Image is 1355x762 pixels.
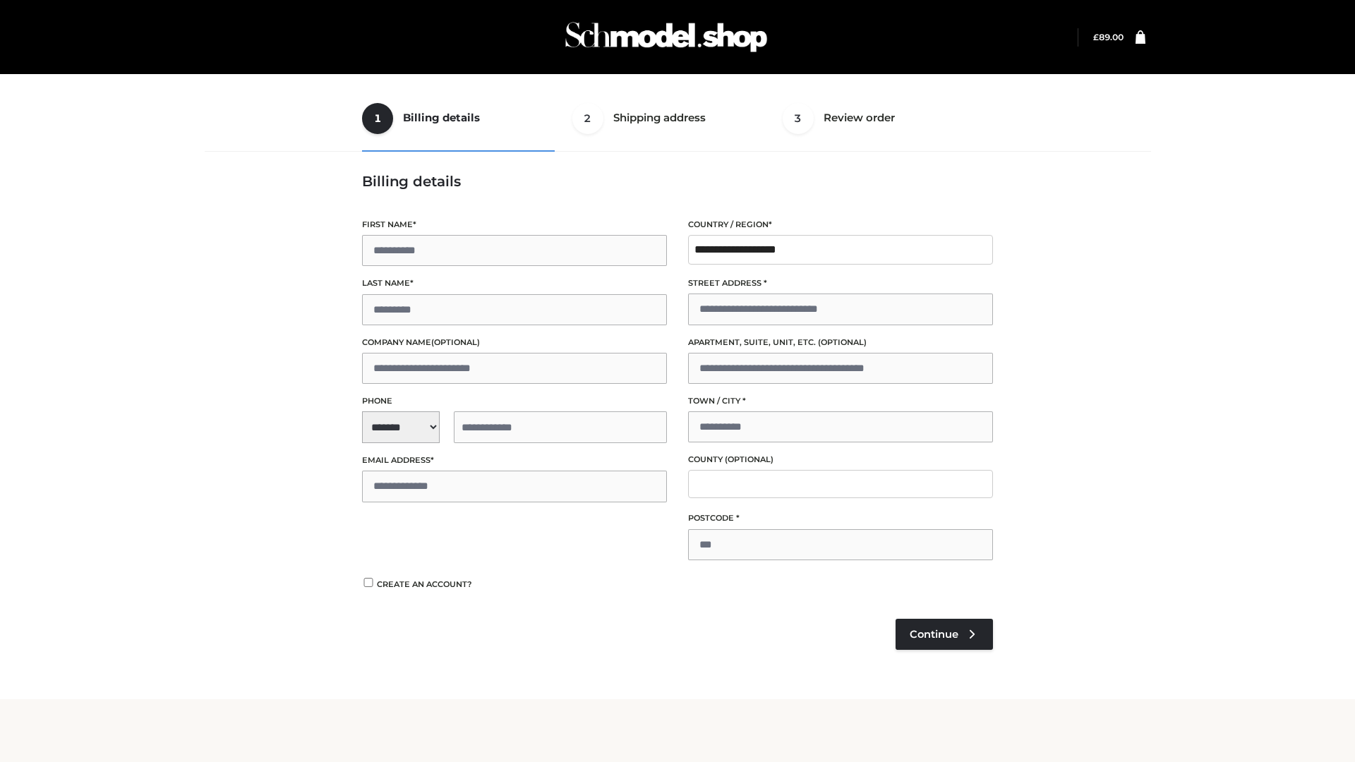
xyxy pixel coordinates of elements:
[431,337,480,347] span: (optional)
[1093,32,1099,42] span: £
[377,579,472,589] span: Create an account?
[362,336,667,349] label: Company name
[1093,32,1124,42] bdi: 89.00
[362,277,667,290] label: Last name
[818,337,867,347] span: (optional)
[688,218,993,231] label: Country / Region
[688,453,993,466] label: County
[688,394,993,408] label: Town / City
[725,454,773,464] span: (optional)
[560,9,772,65] img: Schmodel Admin 964
[362,578,375,587] input: Create an account?
[910,628,958,641] span: Continue
[362,454,667,467] label: Email address
[362,394,667,408] label: Phone
[688,336,993,349] label: Apartment, suite, unit, etc.
[688,512,993,525] label: Postcode
[362,218,667,231] label: First name
[1093,32,1124,42] a: £89.00
[688,277,993,290] label: Street address
[896,619,993,650] a: Continue
[362,173,993,190] h3: Billing details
